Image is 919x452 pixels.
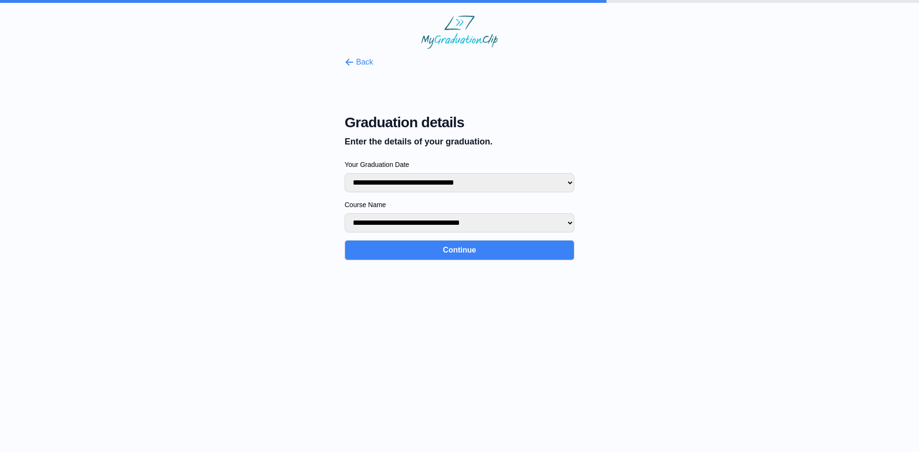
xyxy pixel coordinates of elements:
[421,15,498,49] img: MyGraduationClip
[345,56,373,68] button: Back
[345,114,574,131] span: Graduation details
[345,135,574,148] p: Enter the details of your graduation.
[345,240,574,260] button: Continue
[345,160,574,169] label: Your Graduation Date
[345,200,574,209] label: Course Name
